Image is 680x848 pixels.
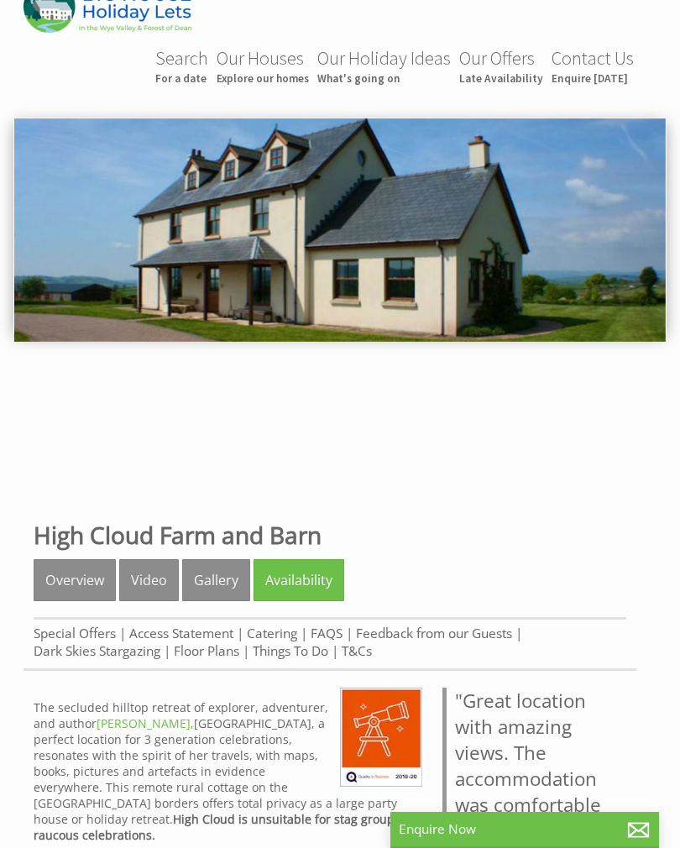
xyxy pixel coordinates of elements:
strong: High Cloud is unsuitable for stag groups or raucous celebrations. [34,811,416,843]
small: Late Availability [459,71,543,86]
a: T&Cs [342,642,372,660]
a: SearchFor a date [155,46,208,86]
p: Enquire Now [399,820,651,838]
small: Explore our homes [217,71,309,86]
a: Availability [254,559,344,601]
a: [PERSON_NAME], [97,715,194,731]
a: Video [119,559,179,601]
a: Special Offers [34,625,116,642]
a: Dark Skies Stargazing [34,642,160,660]
a: Contact UsEnquire [DATE] [552,46,634,86]
small: Enquire [DATE] [552,71,634,86]
a: FAQS [311,625,343,642]
a: Our HousesExplore our homes [217,46,309,86]
img: Quality in Tourism - Great4 Dark Skies [340,688,421,787]
a: Catering [247,625,297,642]
small: For a date [155,71,208,86]
a: Gallery [182,559,250,601]
iframe: Customer reviews powered by Trustpilot [10,377,670,503]
small: What's going on [317,71,451,86]
a: Our OffersLate Availability [459,46,543,86]
a: Access Statement [129,625,233,642]
a: Our Holiday IdeasWhat's going on [317,46,451,86]
a: Floor Plans [174,642,239,660]
p: The secluded hilltop retreat of explorer, adventurer, and author [GEOGRAPHIC_DATA], a perfect loc... [34,699,422,843]
a: Feedback from our Guests [356,625,512,642]
a: High Cloud Farm and Barn [34,519,322,551]
a: Things To Do [253,642,328,660]
a: Overview [34,559,116,601]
